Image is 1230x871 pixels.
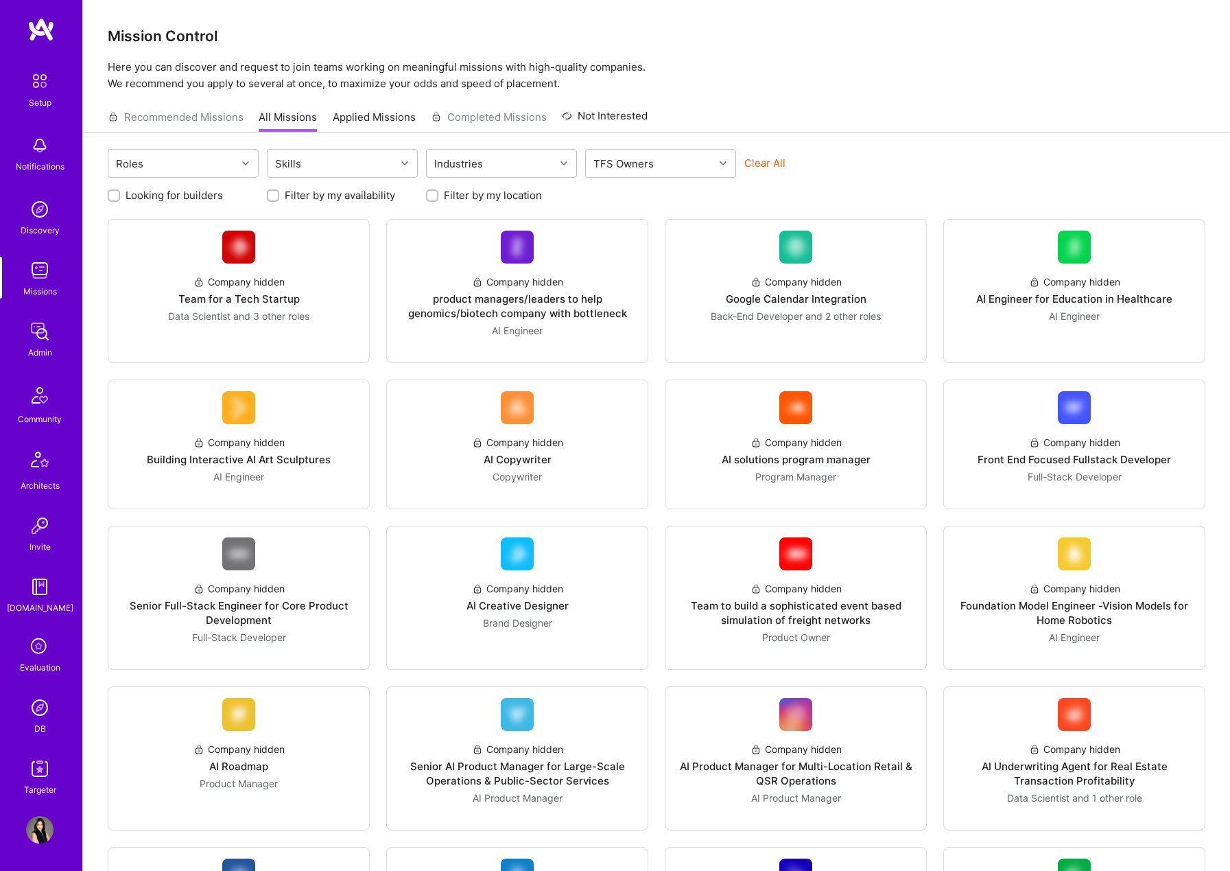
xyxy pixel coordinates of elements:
[26,816,54,844] img: User Avatar
[209,759,268,774] div: AI Roadmap
[750,742,842,756] div: Company hidden
[472,275,563,289] div: Company hidden
[398,292,637,321] div: product managers/leaders to help genomics/biotech company with bottleneck
[955,391,1194,498] a: Company LogoCompany hiddenFront End Focused Fullstack DeveloperFull-Stack Developer
[492,325,543,336] span: AI Engineer
[779,537,812,570] img: Company Logo
[722,452,871,467] div: AI solutions program manager
[119,599,358,627] div: Senior Full-Stack Engineer for Core Product Development
[29,539,51,554] div: Invite
[23,816,57,844] a: User Avatar
[398,391,637,498] a: Company LogoCompany hiddenAI CopywriterCopywriter
[1049,310,1100,322] span: AI Engineer
[755,471,836,483] span: Program Manager
[222,698,255,731] img: Company Logo
[119,231,358,351] a: Company LogoCompany hiddenTeam for a Tech StartupData Scientist and 3 other roles
[473,792,563,804] span: AI Product Manager
[26,318,54,345] img: admin teamwork
[805,310,881,322] span: and 2 other roles
[560,160,567,167] i: icon Chevron
[562,108,648,132] a: Not Interested
[978,452,1171,467] div: Front End Focused Fullstack Developer
[108,59,1205,92] p: Here you can discover and request to join teams working on meaningful missions with high-quality ...
[444,188,542,202] label: Filter by my location
[213,471,264,483] span: AI Engineer
[178,292,300,306] div: Team for a Tech Startup
[147,452,331,467] div: Building Interactive AI Art Sculptures
[27,634,53,660] i: icon SelectionTeam
[955,537,1194,658] a: Company LogoCompany hiddenFoundation Model Engineer -Vision Models for Home RoboticsAI Engineer
[484,452,552,467] div: AI Copywriter
[472,742,563,756] div: Company hidden
[676,759,915,788] div: AI Product Manager for Multi-Location Retail & QSR Operations
[23,284,57,299] div: Missions
[779,231,812,264] img: Company Logo
[493,471,542,483] span: Copywriter
[193,581,285,596] div: Company hidden
[398,231,637,351] a: Company LogoCompany hiddenproduct managers/leaders to help genomics/biotech company with bottlene...
[26,512,54,539] img: Invite
[193,742,285,756] div: Company hidden
[200,778,278,789] span: Product Manager
[23,379,56,412] img: Community
[431,154,486,174] div: Industries
[750,275,842,289] div: Company hidden
[259,110,317,132] a: All Missions
[779,391,812,424] img: Company Logo
[28,345,52,360] div: Admin
[26,755,54,782] img: Skill Targeter
[1072,792,1142,804] span: and 1 other role
[29,95,51,110] div: Setup
[762,631,830,643] span: Product Owner
[676,537,915,658] a: Company LogoCompany hiddenTeam to build a sophisticated event based simulation of freight network...
[398,698,637,819] a: Company LogoCompany hiddenSenior AI Product Manager for Large-Scale Operations & Public-Sector Se...
[193,275,285,289] div: Company hidden
[16,159,64,174] div: Notifications
[1029,435,1120,450] div: Company hidden
[20,660,60,675] div: Evaluation
[1029,581,1120,596] div: Company hidden
[676,391,915,498] a: Company LogoCompany hiddenAI solutions program managerProgram Manager
[333,110,416,132] a: Applied Missions
[676,231,915,351] a: Company LogoCompany hiddenGoogle Calendar IntegrationBack-End Developer and 2 other roles
[501,231,534,264] img: Company Logo
[24,782,56,797] div: Targeter
[1007,792,1069,804] span: Data Scientist
[676,698,915,819] a: Company LogoCompany hiddenAI Product Manager for Multi-Location Retail & QSR OperationsAI Product...
[976,292,1172,306] div: AI Engineer for Education in Healthcare
[222,537,255,570] img: Company Logo
[1029,275,1120,289] div: Company hidden
[26,132,54,159] img: bell
[955,759,1194,788] div: AI Underwriting Agent for Real Estate Transaction Profitability
[113,154,147,174] div: Roles
[501,698,534,731] img: Company Logo
[26,694,54,721] img: Admin Search
[750,581,842,596] div: Company hidden
[25,67,54,95] img: setup
[119,537,358,658] a: Company LogoCompany hiddenSenior Full-Stack Engineer for Core Product DevelopmentFull-Stack Devel...
[726,292,866,306] div: Google Calendar Integration
[272,154,305,174] div: Skills
[26,257,54,284] img: teamwork
[119,698,358,819] a: Company LogoCompany hiddenAI RoadmapProduct Manager
[192,631,286,643] span: Full-Stack Developer
[21,478,60,493] div: Architects
[27,17,55,42] img: logo
[472,581,563,596] div: Company hidden
[23,445,56,478] img: Architects
[779,698,812,731] img: Company Logo
[1028,471,1122,483] span: Full-Stack Developer
[720,160,726,167] i: icon Chevron
[472,435,563,450] div: Company hidden
[1058,537,1091,570] img: Company Logo
[21,223,60,237] div: Discovery
[34,721,46,736] div: DB
[501,537,534,570] img: Company Logo
[18,412,62,426] div: Community
[590,154,657,174] div: TFS Owners
[1058,231,1091,264] img: Company Logo
[1029,742,1120,756] div: Company hidden
[1049,631,1100,643] span: AI Engineer
[242,160,249,167] i: icon Chevron
[26,573,54,601] img: guide book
